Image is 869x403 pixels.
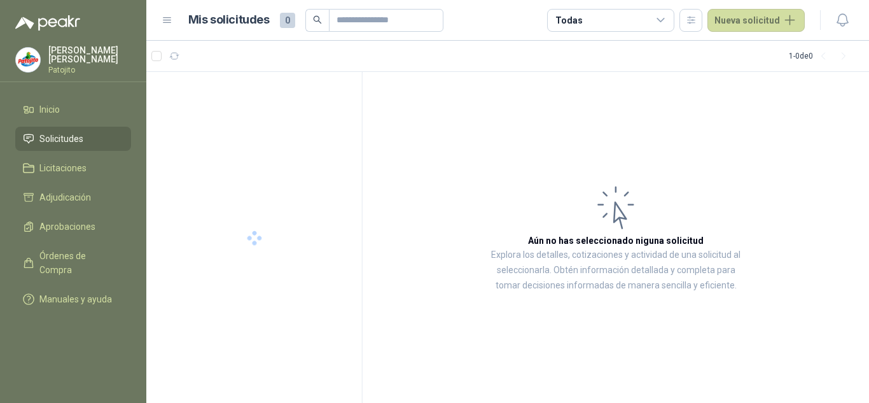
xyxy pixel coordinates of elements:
[15,185,131,209] a: Adjudicación
[48,46,131,64] p: [PERSON_NAME] [PERSON_NAME]
[707,9,805,32] button: Nueva solicitud
[39,161,87,175] span: Licitaciones
[39,190,91,204] span: Adjudicación
[39,103,60,117] span: Inicio
[16,48,40,72] img: Company Logo
[15,215,131,239] a: Aprobaciones
[15,287,131,311] a: Manuales y ayuda
[15,127,131,151] a: Solicitudes
[313,15,322,24] span: search
[15,97,131,122] a: Inicio
[188,11,270,29] h1: Mis solicitudes
[15,15,80,31] img: Logo peakr
[280,13,295,28] span: 0
[15,156,131,180] a: Licitaciones
[39,132,83,146] span: Solicitudes
[789,46,854,66] div: 1 - 0 de 0
[39,292,112,306] span: Manuales y ayuda
[555,13,582,27] div: Todas
[48,66,131,74] p: Patojito
[15,244,131,282] a: Órdenes de Compra
[490,248,742,293] p: Explora los detalles, cotizaciones y actividad de una solicitud al seleccionarla. Obtén informaci...
[528,234,704,248] h3: Aún no has seleccionado niguna solicitud
[39,220,95,234] span: Aprobaciones
[39,249,119,277] span: Órdenes de Compra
